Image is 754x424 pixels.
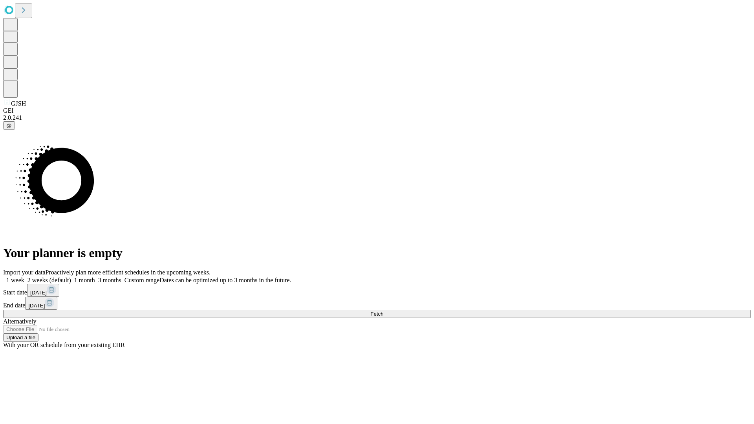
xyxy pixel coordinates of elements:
span: Dates can be optimized up to 3 months in the future. [159,277,291,283]
h1: Your planner is empty [3,246,751,260]
span: Custom range [124,277,159,283]
span: GJSH [11,100,26,107]
div: End date [3,297,751,310]
span: 2 weeks (default) [27,277,71,283]
button: Upload a file [3,333,38,342]
div: Start date [3,284,751,297]
span: Alternatively [3,318,36,325]
div: GEI [3,107,751,114]
span: Fetch [370,311,383,317]
span: With your OR schedule from your existing EHR [3,342,125,348]
button: Fetch [3,310,751,318]
span: 1 week [6,277,24,283]
span: 3 months [98,277,121,283]
span: 1 month [74,277,95,283]
button: [DATE] [25,297,57,310]
span: Import your data [3,269,46,276]
span: [DATE] [30,290,47,296]
span: Proactively plan more efficient schedules in the upcoming weeks. [46,269,210,276]
div: 2.0.241 [3,114,751,121]
button: @ [3,121,15,130]
span: @ [6,122,12,128]
span: [DATE] [28,303,45,309]
button: [DATE] [27,284,59,297]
